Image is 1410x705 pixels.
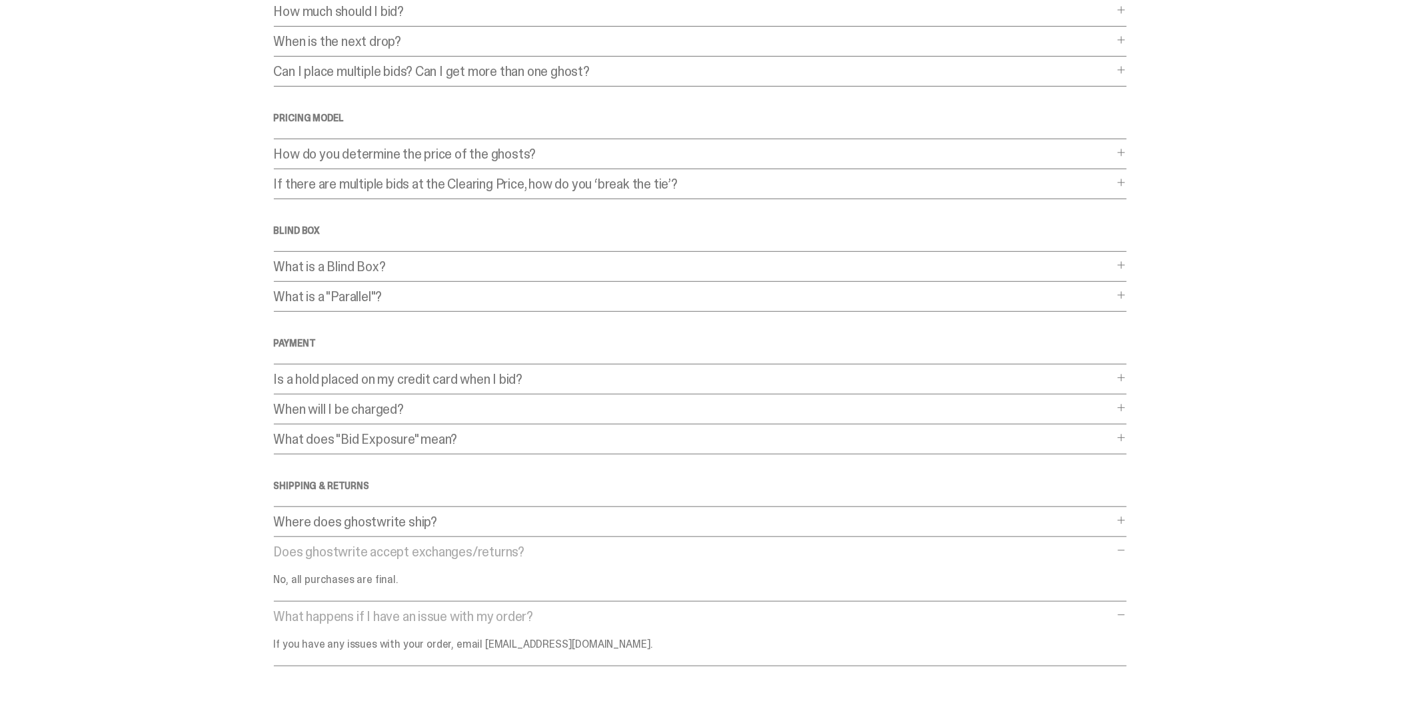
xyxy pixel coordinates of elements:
[274,226,1127,235] h4: Blind Box
[274,402,1113,416] p: When will I be charged?
[274,5,1113,18] p: How much should I bid?
[274,639,860,650] p: If you have any issues with your order, email [EMAIL_ADDRESS][DOMAIN_NAME].
[274,113,1127,123] h4: Pricing Model
[274,481,1127,490] h4: SHIPPING & RETURNS
[274,372,1113,386] p: Is a hold placed on my credit card when I bid?
[274,339,1127,348] h4: Payment
[274,610,1113,623] p: What happens if I have an issue with my order?
[274,290,1113,303] p: What is a "Parallel"?
[274,545,1113,558] p: Does ghostwrite accept exchanges/returns?
[274,260,1113,273] p: What is a Blind Box?
[274,432,1113,446] p: What does "Bid Exposure" mean?
[274,515,1113,528] p: Where does ghostwrite ship?
[274,574,860,585] p: No, all purchases are final.
[274,35,1113,48] p: When is the next drop?
[274,177,1113,191] p: If there are multiple bids at the Clearing Price, how do you ‘break the tie’?
[274,147,1113,161] p: How do you determine the price of the ghosts?
[274,65,1113,78] p: Can I place multiple bids? Can I get more than one ghost?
